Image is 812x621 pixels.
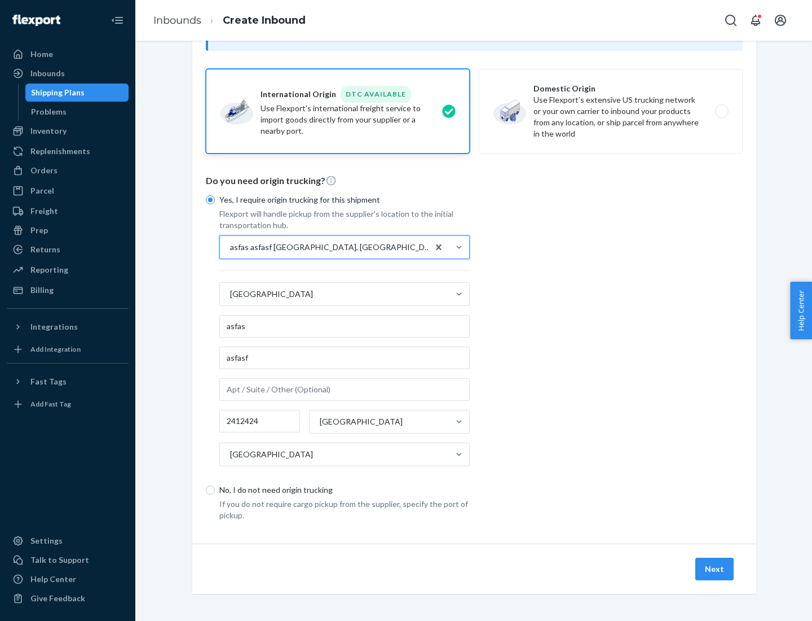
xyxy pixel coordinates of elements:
a: Replenishments [7,142,129,160]
div: Billing [30,285,54,296]
div: Inbounds [30,68,65,79]
button: Help Center [790,282,812,339]
input: No, I do not need origin trucking [206,486,215,495]
button: Give Feedback [7,589,129,607]
img: Flexport logo [12,15,60,26]
a: Inbounds [7,64,129,82]
a: Shipping Plans [25,84,129,102]
a: Parcel [7,182,129,200]
ol: breadcrumbs [144,4,315,37]
div: Home [30,49,53,60]
input: Apt / Suite / Other (Optional) [219,378,470,401]
a: Create Inbound [223,14,306,27]
div: Help Center [30,574,76,585]
div: asfas asfasf [GEOGRAPHIC_DATA], [GEOGRAPHIC_DATA] 2412424 [230,242,434,253]
input: Postal Code [219,410,300,432]
a: Freight [7,202,129,220]
input: Yes, I require origin trucking for this shipment [206,195,215,204]
button: Open account menu [769,9,792,32]
p: If you do not require cargo pickup from the supplier, specify the port of pickup. [219,498,470,521]
div: Integrations [30,321,78,333]
div: Add Fast Tag [30,399,71,409]
input: Address [219,347,470,369]
button: Open notifications [744,9,767,32]
div: Freight [30,205,58,217]
input: [GEOGRAPHIC_DATA] [229,449,230,460]
a: Talk to Support [7,551,129,569]
div: Orders [30,165,58,176]
a: Returns [7,240,129,259]
p: Yes, I require origin trucking for this shipment [219,194,470,205]
a: Help Center [7,570,129,588]
a: Problems [25,103,129,121]
div: Settings [30,535,63,546]
div: [GEOGRAPHIC_DATA] [230,288,313,300]
div: [GEOGRAPHIC_DATA] [230,449,313,460]
input: Facility Name [219,315,470,338]
div: Problems [31,106,67,117]
div: Shipping Plans [31,87,85,98]
div: Prep [30,225,48,236]
a: Settings [7,532,129,550]
button: Fast Tags [7,373,129,391]
div: [GEOGRAPHIC_DATA] [320,416,403,427]
p: Do you need origin trucking? [206,174,743,187]
div: Give Feedback [30,593,85,604]
a: Prep [7,221,129,239]
a: Billing [7,281,129,299]
button: Next [695,558,734,580]
input: [GEOGRAPHIC_DATA] [319,416,320,427]
div: Replenishments [30,146,90,157]
p: No, I do not need origin trucking [219,484,470,496]
input: [GEOGRAPHIC_DATA] [229,288,230,300]
div: Add Integration [30,344,81,354]
a: Inventory [7,122,129,140]
span: Inbounding with your own carrier? [240,31,488,41]
div: Fast Tags [30,376,67,387]
a: Home [7,45,129,63]
button: Close Navigation [106,9,129,32]
div: Inventory [30,125,67,137]
a: Add Integration [7,340,129,358]
a: Orders [7,161,129,180]
div: Parcel [30,185,54,196]
button: Integrations [7,318,129,336]
a: Add Fast Tag [7,395,129,413]
div: Reporting [30,264,68,275]
div: Talk to Support [30,554,89,566]
p: Flexport will handle pickup from the supplier's location to the initial transportation hub. [219,208,470,231]
a: Inbounds [153,14,201,27]
div: Returns [30,244,60,255]
a: Reporting [7,261,129,279]
button: Open Search Box [720,9,742,32]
